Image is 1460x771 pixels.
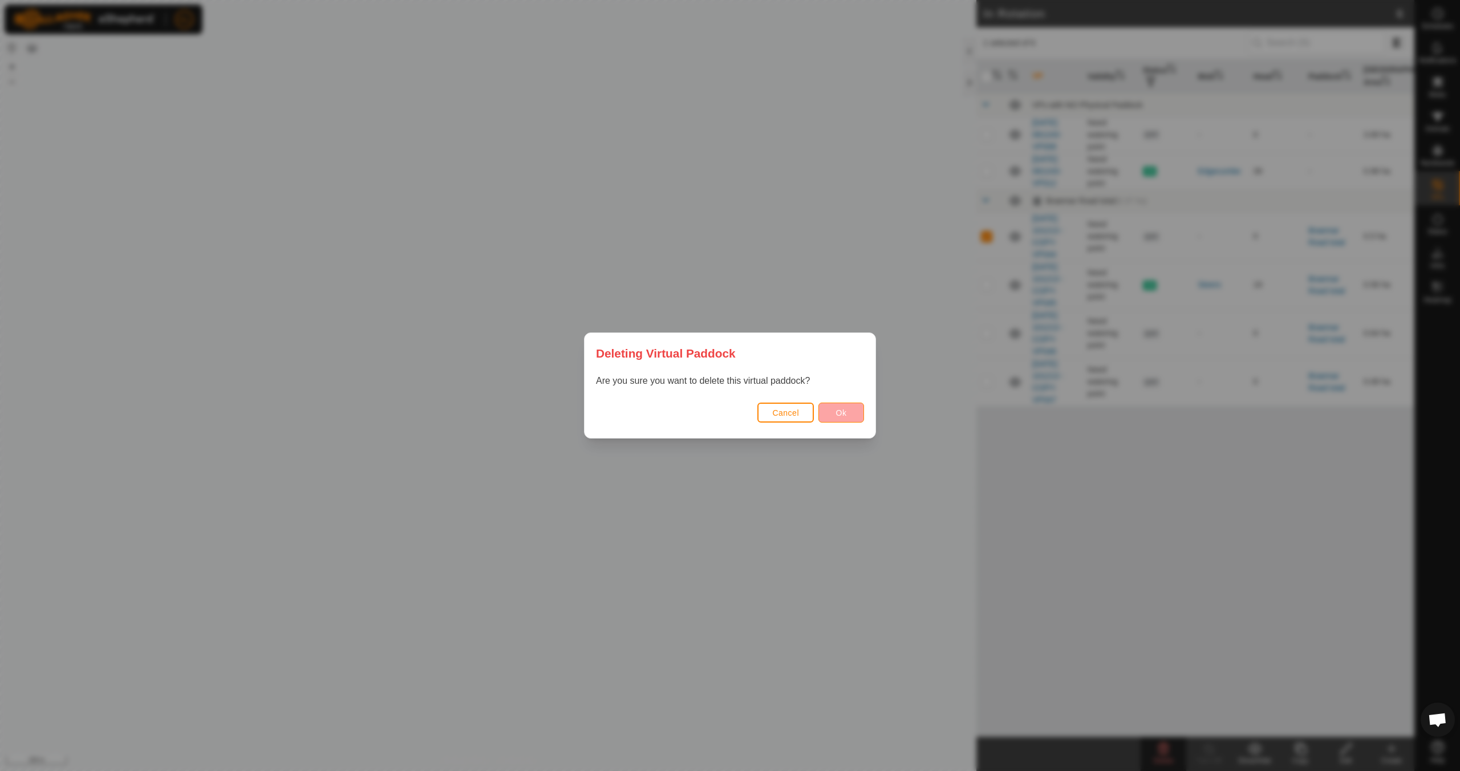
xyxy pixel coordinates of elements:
[596,374,864,388] p: Are you sure you want to delete this virtual paddock?
[818,403,864,423] button: Ok
[1421,703,1455,737] div: Open chat
[757,403,814,423] button: Cancel
[596,344,736,362] span: Deleting Virtual Paddock
[772,408,799,417] span: Cancel
[836,408,847,417] span: Ok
